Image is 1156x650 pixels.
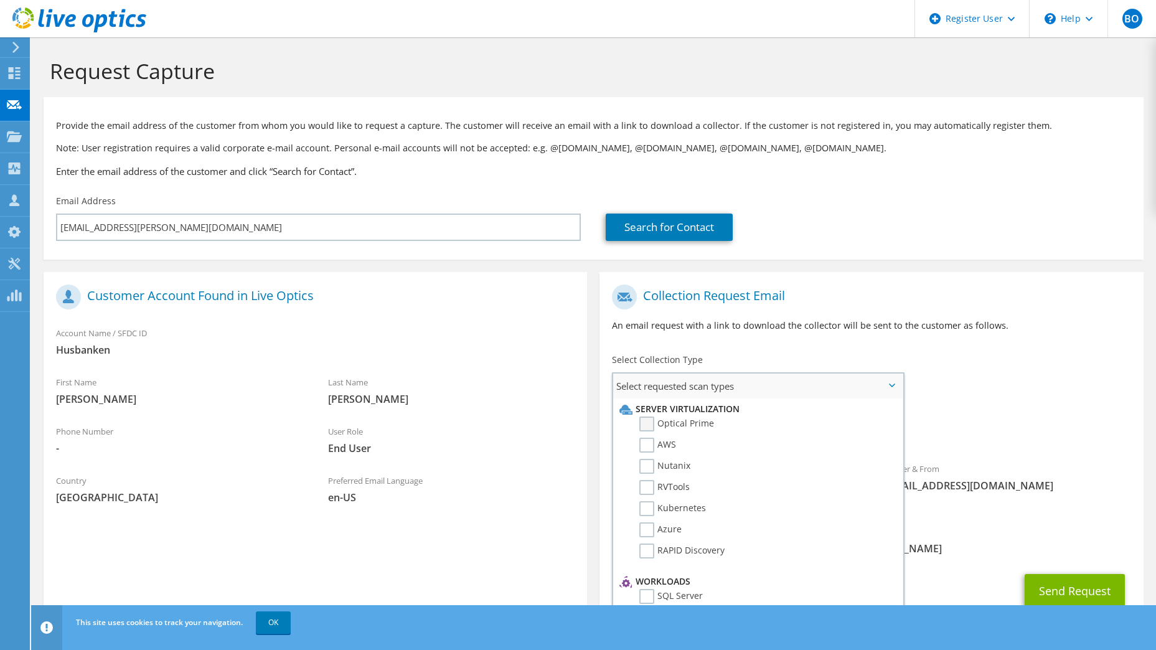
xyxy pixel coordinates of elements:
[50,58,1131,84] h1: Request Capture
[1025,574,1125,608] button: Send Request
[1122,9,1142,29] span: BO
[639,544,725,558] label: RAPID Discovery
[76,617,243,628] span: This site uses cookies to track your navigation.
[316,369,588,412] div: Last Name
[328,441,575,455] span: End User
[616,574,896,589] li: Workloads
[872,456,1144,499] div: Sender & From
[328,491,575,504] span: en-US
[612,354,703,366] label: Select Collection Type
[256,611,291,634] a: OK
[56,195,116,207] label: Email Address
[56,164,1131,178] h3: Enter the email address of the customer and click “Search for Contact”.
[613,374,903,398] span: Select requested scan types
[56,119,1131,133] p: Provide the email address of the customer from whom you would like to request a capture. The cust...
[1045,13,1056,24] svg: \n
[44,369,316,412] div: First Name
[56,141,1131,155] p: Note: User registration requires a valid corporate e-mail account. Personal e-mail accounts will ...
[56,285,568,309] h1: Customer Account Found in Live Optics
[639,417,714,431] label: Optical Prime
[884,479,1131,492] span: [EMAIL_ADDRESS][DOMAIN_NAME]
[316,418,588,461] div: User Role
[44,468,316,511] div: Country
[56,343,575,357] span: Husbanken
[56,441,303,455] span: -
[639,501,706,516] label: Kubernetes
[606,214,733,241] a: Search for Contact
[56,491,303,504] span: [GEOGRAPHIC_DATA]
[639,438,676,453] label: AWS
[599,519,1143,562] div: CC & Reply To
[44,320,587,363] div: Account Name / SFDC ID
[639,589,703,604] label: SQL Server
[639,480,690,495] label: RVTools
[44,418,316,461] div: Phone Number
[616,402,896,417] li: Server Virtualization
[328,392,575,406] span: [PERSON_NAME]
[612,319,1130,332] p: An email request with a link to download the collector will be sent to the customer as follows.
[612,285,1124,309] h1: Collection Request Email
[639,522,682,537] label: Azure
[599,403,1143,450] div: Requested Collections
[599,456,872,512] div: To
[639,459,690,474] label: Nutanix
[56,392,303,406] span: [PERSON_NAME]
[316,468,588,511] div: Preferred Email Language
